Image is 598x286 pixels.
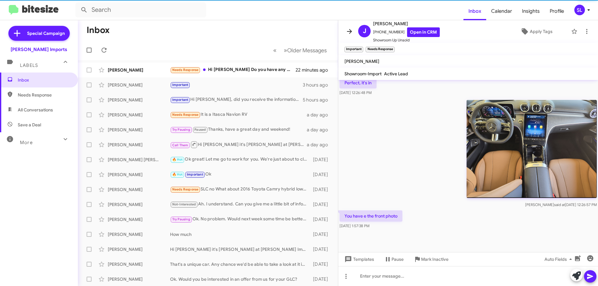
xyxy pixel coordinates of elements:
[284,46,287,54] span: »
[170,96,303,103] div: Hi [PERSON_NAME], did you receive the information from [PERSON_NAME] [DATE] in regards to the GLA...
[20,63,38,68] span: Labels
[18,107,53,113] span: All Conversations
[108,216,170,223] div: [PERSON_NAME]
[170,231,310,237] div: How much
[310,246,333,252] div: [DATE]
[187,172,203,176] span: Important
[170,216,310,223] div: Ok. No problem. Would next week some time be better for you?
[407,27,440,37] a: Open in CRM
[172,83,188,87] span: Important
[363,26,366,36] span: J
[270,44,330,57] nav: Page navigation example
[339,210,402,222] p: You have e the front photo
[544,254,574,265] span: Auto Fields
[108,112,170,118] div: [PERSON_NAME]
[27,30,65,36] span: Special Campaign
[18,92,71,98] span: Needs Response
[172,157,183,162] span: 🔥 Hot
[280,44,330,57] button: Next
[108,201,170,208] div: [PERSON_NAME]
[379,254,409,265] button: Pause
[467,100,597,198] img: ME31b744d5a4eb077f8c05a8838c5e82a0
[75,2,206,17] input: Search
[343,254,374,265] span: Templates
[344,71,382,77] span: Showroom-Import
[310,157,333,163] div: [DATE]
[310,186,333,193] div: [DATE]
[170,141,307,148] div: Hi [PERSON_NAME] it's [PERSON_NAME] at [PERSON_NAME] Imports. Big news! Right now, you can lock i...
[172,113,199,117] span: Needs Response
[303,82,333,88] div: 3 hours ago
[504,26,568,37] button: Apply Tags
[170,156,310,163] div: Ok great! Let me go to work for you. We're just about to close but I'll see what we have availabl...
[486,2,517,20] a: Calendar
[307,127,333,133] div: a day ago
[373,27,440,37] span: [PHONE_NUMBER]
[384,71,408,77] span: Active Lead
[392,254,404,265] span: Pause
[569,5,591,15] button: SL
[273,46,277,54] span: «
[108,186,170,193] div: [PERSON_NAME]
[108,142,170,148] div: [PERSON_NAME]
[463,2,486,20] a: Inbox
[344,47,363,52] small: Important
[108,261,170,267] div: [PERSON_NAME]
[18,77,71,83] span: Inbox
[310,201,333,208] div: [DATE]
[545,2,569,20] a: Profile
[108,157,170,163] div: [PERSON_NAME] [PERSON_NAME]
[373,37,440,43] span: Showroom Up Unsold
[172,187,199,191] span: Needs Response
[170,246,310,252] div: Hi [PERSON_NAME] it's [PERSON_NAME] at [PERSON_NAME] Imports. Big news! Right now, you can lock i...
[108,127,170,133] div: [PERSON_NAME]
[287,47,327,54] span: Older Messages
[170,126,307,133] div: Thanks, have a great day and weekend!
[108,82,170,88] div: [PERSON_NAME]
[108,231,170,237] div: [PERSON_NAME]
[539,254,579,265] button: Auto Fields
[194,128,206,132] span: Paused
[172,172,183,176] span: 🔥 Hot
[310,276,333,282] div: [DATE]
[108,276,170,282] div: [PERSON_NAME]
[170,261,310,267] div: That's a unique car. Any chance we'd be able to take a look at it in person so I can offer you a ...
[303,97,333,103] div: 5 hours ago
[172,128,190,132] span: Try Pausing
[20,140,33,145] span: More
[344,59,379,64] span: [PERSON_NAME]
[366,47,394,52] small: Needs Response
[307,142,333,148] div: a day ago
[170,66,296,73] div: Hi [PERSON_NAME] Do you have any used SUV's at a decent price with low mileage, one owner, no acc...
[269,44,280,57] button: Previous
[172,217,190,221] span: Try Pausing
[170,186,310,193] div: SLC no What about 2016 Toyota Camry hybrid low miles less than 60k Or 2020 MB GLC 300 approx 80k ...
[373,20,440,27] span: [PERSON_NAME]
[339,90,372,95] span: [DATE] 12:26:48 PM
[296,67,333,73] div: 22 minutes ago
[554,202,565,207] span: said at
[517,2,545,20] a: Insights
[11,46,67,53] div: [PERSON_NAME] Imports
[339,223,369,228] span: [DATE] 1:57:38 PM
[108,67,170,73] div: [PERSON_NAME]
[170,171,310,178] div: Ok
[172,68,199,72] span: Needs Response
[108,171,170,178] div: [PERSON_NAME]
[339,77,377,88] p: Perfect, it's in
[172,202,196,206] span: Not-Interested
[574,5,585,15] div: SL
[409,254,453,265] button: Mark Inactive
[172,98,188,102] span: Important
[108,97,170,103] div: [PERSON_NAME]
[421,254,448,265] span: Mark Inactive
[170,111,307,118] div: It is a Itasca Navion RV
[307,112,333,118] div: a day ago
[108,246,170,252] div: [PERSON_NAME]
[18,122,41,128] span: Save a Deal
[8,26,70,41] a: Special Campaign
